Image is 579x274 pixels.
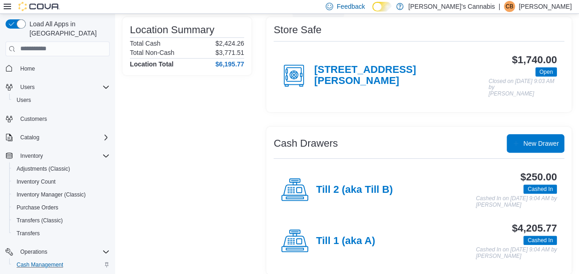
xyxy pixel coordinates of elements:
[2,112,113,125] button: Customers
[523,236,557,245] span: Cashed In
[130,49,175,56] h6: Total Non-Cash
[20,65,35,72] span: Home
[2,81,113,94] button: Users
[13,215,110,226] span: Transfers (Classic)
[13,95,35,106] a: Users
[507,134,564,153] button: New Drawer
[13,163,110,174] span: Adjustments (Classic)
[9,201,113,214] button: Purchase Orders
[17,246,110,257] span: Operations
[13,95,110,106] span: Users
[2,245,113,258] button: Operations
[408,1,495,12] p: [PERSON_NAME]'s Cannabis
[17,132,43,143] button: Catalog
[506,1,514,12] span: CB
[535,67,557,77] span: Open
[20,83,35,91] span: Users
[13,228,110,239] span: Transfers
[9,214,113,227] button: Transfers (Classic)
[216,40,244,47] p: $2,424.26
[20,248,47,256] span: Operations
[523,139,559,148] span: New Drawer
[20,115,47,123] span: Customers
[130,60,174,68] h4: Location Total
[17,217,63,224] span: Transfers (Classic)
[13,202,62,213] a: Purchase Orders
[314,64,488,87] h4: [STREET_ADDRESS][PERSON_NAME]
[20,152,43,160] span: Inventory
[274,138,338,149] h3: Cash Drawers
[17,150,47,161] button: Inventory
[476,247,557,259] p: Cashed In on [DATE] 9:04 AM by [PERSON_NAME]
[2,62,113,75] button: Home
[17,246,51,257] button: Operations
[13,259,67,270] a: Cash Management
[13,189,89,200] a: Inventory Manager (Classic)
[17,204,58,211] span: Purchase Orders
[9,94,113,107] button: Users
[13,163,74,174] a: Adjustments (Classic)
[17,261,63,268] span: Cash Management
[17,113,110,125] span: Customers
[17,63,110,74] span: Home
[17,63,39,74] a: Home
[13,202,110,213] span: Purchase Orders
[2,131,113,144] button: Catalog
[488,78,557,97] p: Closed on [DATE] 9:03 AM by [PERSON_NAME]
[527,236,553,244] span: Cashed In
[216,49,244,56] p: $3,771.51
[316,184,393,196] h4: Till 2 (aka Till B)
[26,19,110,38] span: Load All Apps in [GEOGRAPHIC_DATA]
[17,191,86,198] span: Inventory Manager (Classic)
[519,1,572,12] p: [PERSON_NAME]
[521,172,557,183] h3: $250.00
[17,230,40,237] span: Transfers
[337,2,365,11] span: Feedback
[523,185,557,194] span: Cashed In
[13,215,66,226] a: Transfers (Classic)
[9,188,113,201] button: Inventory Manager (Classic)
[9,162,113,175] button: Adjustments (Classic)
[18,2,60,11] img: Cova
[512,54,557,66] h3: $1,740.00
[527,185,553,193] span: Cashed In
[9,227,113,240] button: Transfers
[17,96,31,104] span: Users
[9,175,113,188] button: Inventory Count
[274,24,322,36] h3: Store Safe
[17,113,51,125] a: Customers
[17,178,56,185] span: Inventory Count
[130,24,214,36] h3: Location Summary
[504,1,515,12] div: Cyrena Brathwaite
[13,259,110,270] span: Cash Management
[476,196,557,208] p: Cashed In on [DATE] 9:04 AM by [PERSON_NAME]
[17,150,110,161] span: Inventory
[17,165,70,173] span: Adjustments (Classic)
[2,149,113,162] button: Inventory
[17,82,110,93] span: Users
[130,40,160,47] h6: Total Cash
[13,176,59,187] a: Inventory Count
[13,228,43,239] a: Transfers
[13,176,110,187] span: Inventory Count
[316,235,375,247] h4: Till 1 (aka A)
[498,1,500,12] p: |
[512,223,557,234] h3: $4,205.77
[539,68,553,76] span: Open
[216,60,244,68] h4: $6,195.77
[9,258,113,271] button: Cash Management
[17,82,38,93] button: Users
[20,134,39,141] span: Catalog
[17,132,110,143] span: Catalog
[13,189,110,200] span: Inventory Manager (Classic)
[372,2,392,12] input: Dark Mode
